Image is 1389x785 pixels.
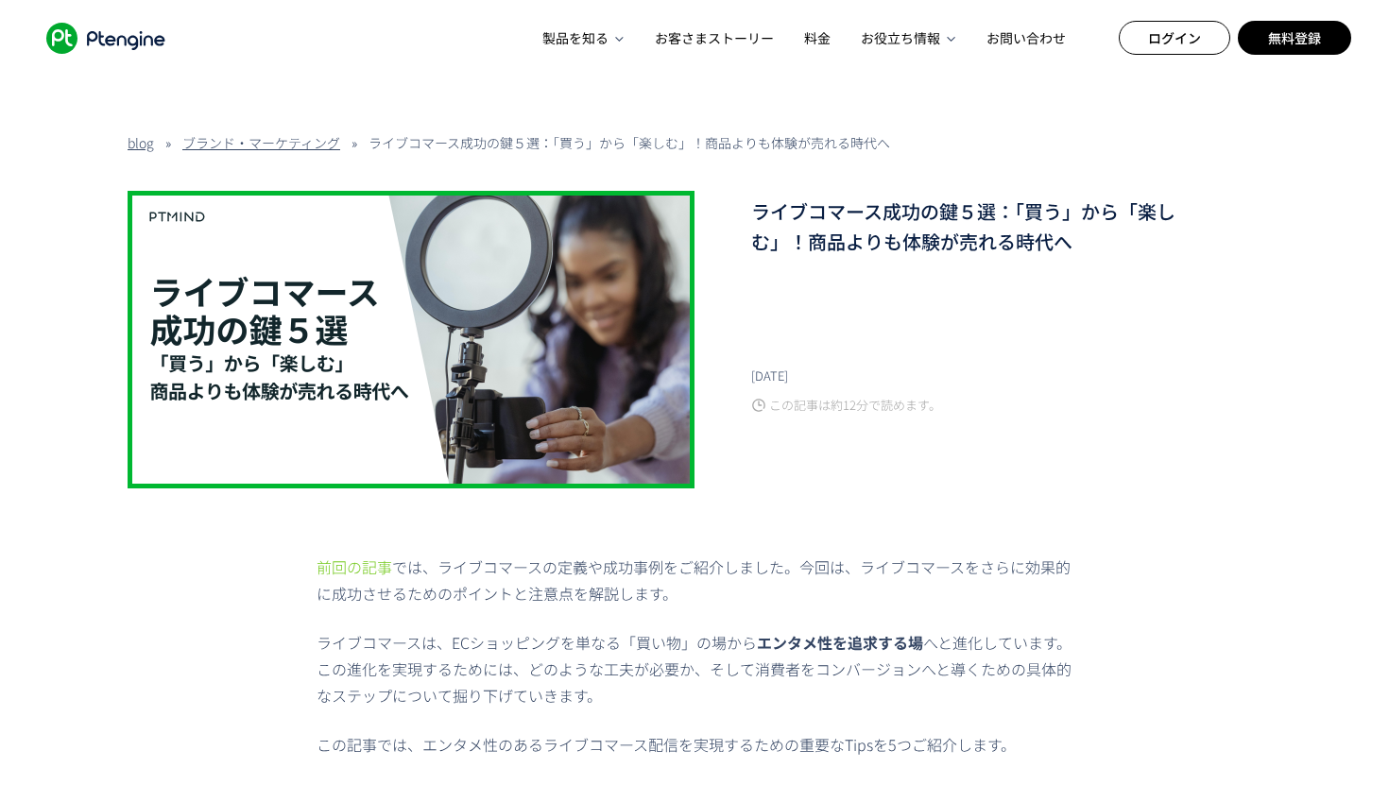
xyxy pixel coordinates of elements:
a: ブランド・マーケティング [182,133,340,152]
span: 料金 [804,28,831,47]
img: blog image [128,191,694,488]
span: » [165,133,171,152]
span: お客さまストーリー [655,28,774,47]
a: blog [128,133,154,152]
span: お役立ち情報 [861,28,942,47]
span: » [352,133,357,152]
p: [DATE] [751,367,1205,385]
i: ライブコマース成功の鍵５選：「買う」から「楽しむ」！商品よりも体験が売れる時代へ [369,133,890,152]
a: ログイン [1119,21,1230,55]
p: ライブコマースは、ECショッピングを単なる「買い物」の場から へと進化しています。この進化を実現するためには、どのような工夫が必要か、そして消費者をコンバージョンへと導くための具体的なステップに... [317,629,1072,708]
strong: エンタメ性を追求する場 [757,631,923,654]
p: この記事は約12分で読めます。 [751,395,1205,415]
a: 前回の記事 (opens in a new tab) [317,555,392,578]
p: では、ライブコマースの定義や成功事例をご紹介しました。今回は、ライブコマースをさらに効果的に成功させるためのポイントと注意点を解説します。 [317,554,1072,606]
h1: ライブコマース成功の鍵５選：「買う」から「楽しむ」！商品よりも体験が売れる時代へ [751,196,1205,257]
p: この記事では、エンタメ性のあるライブコマース配信を実現するための重要なTipsを5つご紹介します。 [317,731,1072,758]
span: 製品を知る [542,28,610,47]
a: 無料登録 [1238,21,1351,55]
span: お問い合わせ [986,28,1066,47]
